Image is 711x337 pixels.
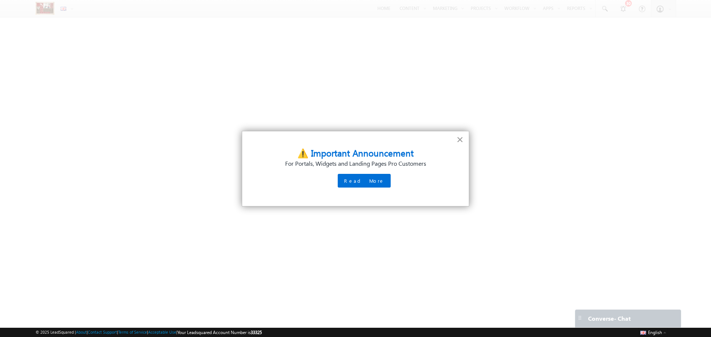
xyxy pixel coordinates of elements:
[648,330,662,335] span: English
[258,148,453,158] p: ⚠️ Important Announcement
[251,330,262,335] span: 33325
[258,159,453,168] p: For Portals, Widgets and Landing Pages Pro Customers
[88,330,117,334] a: Contact Support
[177,330,262,335] span: Your Leadsquared Account Number is
[118,330,147,334] a: Terms of Service
[76,330,87,334] a: About
[338,174,391,188] button: Read More
[36,329,262,336] span: © 2025 LeadSquared | | | | |
[457,134,464,145] button: Close
[148,330,176,334] a: Acceptable Use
